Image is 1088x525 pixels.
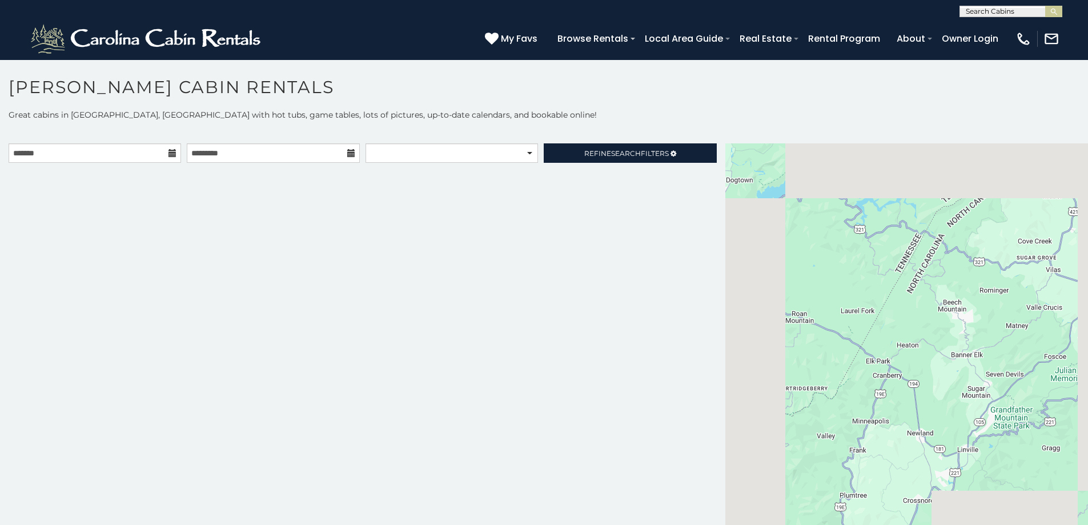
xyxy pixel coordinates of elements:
[802,29,886,49] a: Rental Program
[501,31,537,46] span: My Favs
[639,29,729,49] a: Local Area Guide
[544,143,716,163] a: RefineSearchFilters
[1043,31,1059,47] img: mail-regular-white.png
[1015,31,1031,47] img: phone-regular-white.png
[584,149,669,158] span: Refine Filters
[29,22,266,56] img: White-1-2.png
[936,29,1004,49] a: Owner Login
[485,31,540,46] a: My Favs
[891,29,931,49] a: About
[734,29,797,49] a: Real Estate
[552,29,634,49] a: Browse Rentals
[611,149,641,158] span: Search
